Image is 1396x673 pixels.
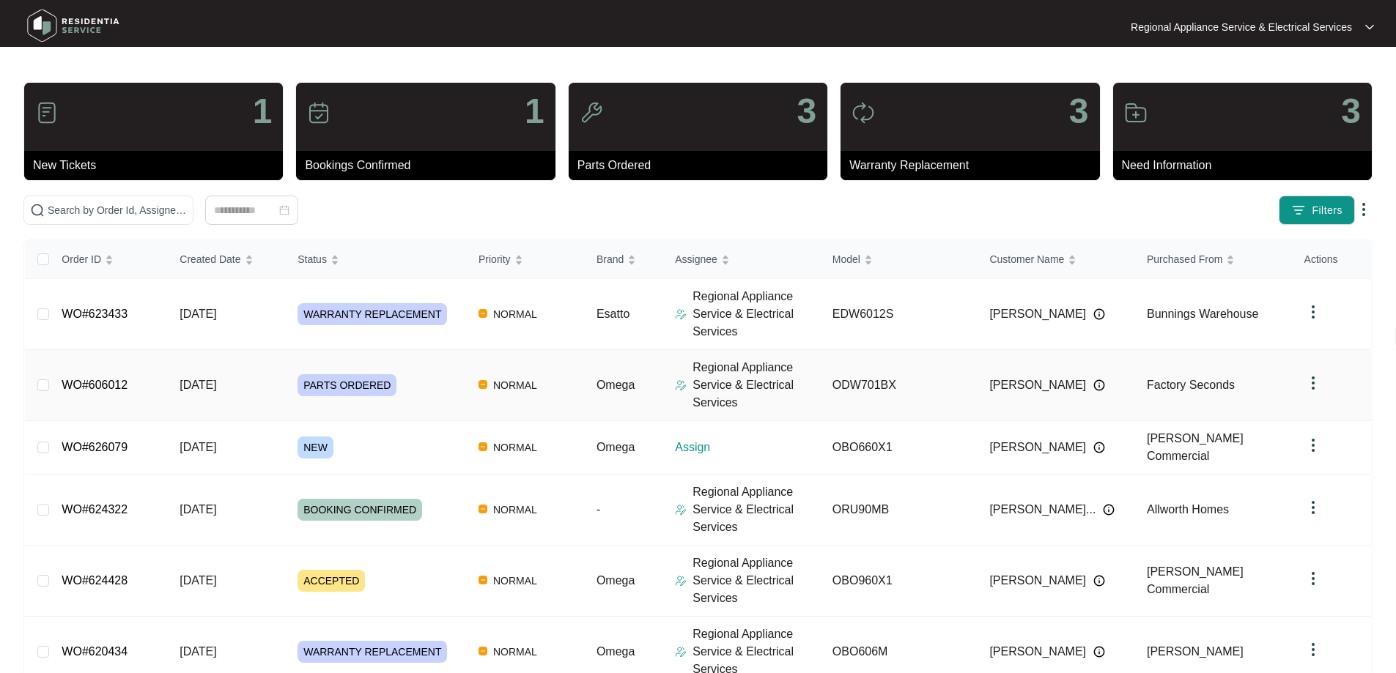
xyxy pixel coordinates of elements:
span: ACCEPTED [298,570,365,592]
img: Vercel Logo [479,309,487,318]
img: search-icon [30,203,45,217]
span: [PERSON_NAME] Commercial [1147,565,1244,595]
span: WARRANTY REPLACEMENT [298,641,447,663]
span: Omega [597,574,635,587]
span: [PERSON_NAME]... [989,501,1096,518]
span: [DATE] [180,503,216,516]
span: NORMAL [487,439,543,456]
img: Info icon [1093,379,1105,391]
p: 3 [1341,94,1361,129]
td: OBO660X1 [821,421,978,475]
td: ORU90MB [821,475,978,546]
img: dropdown arrow [1304,570,1322,587]
span: Bunnings Warehouse [1147,308,1258,320]
img: Vercel Logo [479,576,487,584]
img: Info icon [1093,575,1105,587]
span: Customer Name [989,251,1064,267]
span: Omega [597,645,635,658]
img: Info icon [1093,442,1105,453]
img: icon [307,101,330,124]
img: Assigner Icon [675,646,687,658]
span: Priority [479,251,511,267]
th: Model [821,240,978,279]
span: [PERSON_NAME] [1147,645,1244,658]
input: Search by Order Id, Assignee Name, Customer Name, Brand and Model [48,202,187,218]
span: [DATE] [180,645,216,658]
span: Assignee [675,251,717,267]
p: 3 [797,94,816,129]
img: dropdown arrow [1304,499,1322,516]
p: Warranty Replacement [849,157,1099,174]
td: OBO960X1 [821,546,978,617]
span: [PERSON_NAME] [989,439,1086,456]
span: Status [298,251,327,267]
span: Omega [597,379,635,391]
img: Info icon [1093,308,1105,320]
p: 3 [1069,94,1089,129]
span: PARTS ORDERED [298,374,396,396]
img: Assigner Icon [675,379,687,391]
img: Assigner Icon [675,308,687,320]
span: [PERSON_NAME] [989,376,1086,394]
img: dropdown arrow [1304,374,1322,392]
p: Regional Appliance Service & Electrical Services [693,359,821,412]
img: Vercel Logo [479,380,487,389]
span: NORMAL [487,376,543,394]
img: Vercel Logo [479,505,487,513]
img: dropdown arrow [1355,201,1373,218]
span: [PERSON_NAME] Commercial [1147,432,1244,462]
span: - [597,503,600,516]
a: WO#623433 [62,308,128,320]
p: New Tickets [33,157,283,174]
span: NORMAL [487,572,543,590]
td: ODW701BX [821,350,978,421]
p: Regional Appliance Service & Electrical Services [693,483,821,536]
span: WARRANTY REPLACEMENT [298,303,447,325]
th: Order ID [50,240,168,279]
img: Assigner Icon [675,504,687,516]
span: [DATE] [180,574,216,587]
span: [PERSON_NAME] [989,572,1086,590]
img: Info icon [1093,646,1105,658]
img: residentia service logo [22,4,125,48]
p: Need Information [1122,157,1372,174]
span: Factory Seconds [1147,379,1235,391]
p: 1 [525,94,544,129]
img: Info icon [1103,504,1115,516]
img: filter icon [1291,203,1306,217]
th: Brand [585,240,663,279]
span: NORMAL [487,305,543,323]
img: Vercel Logo [479,647,487,655]
span: [PERSON_NAME] [989,305,1086,323]
img: icon [580,101,603,124]
th: Customer Name [978,240,1135,279]
span: [DATE] [180,441,216,453]
p: 1 [253,94,273,129]
span: Created Date [180,251,240,267]
img: icon [1124,101,1148,124]
th: Assignee [663,240,821,279]
span: Order ID [62,251,101,267]
span: [DATE] [180,308,216,320]
span: Omega [597,441,635,453]
img: dropdown arrow [1304,436,1322,454]
span: NEW [298,436,333,458]
p: Regional Appliance Service & Electrical Services [693,288,821,341]
img: Assigner Icon [675,575,687,587]
span: BOOKING CONFIRMED [298,499,422,521]
a: WO#624322 [62,503,128,516]
span: Model [832,251,860,267]
span: NORMAL [487,643,543,661]
th: Actions [1293,240,1371,279]
th: Priority [467,240,585,279]
p: Parts Ordered [577,157,827,174]
th: Purchased From [1135,240,1293,279]
a: WO#620434 [62,645,128,658]
img: Vercel Logo [479,442,487,451]
p: Regional Appliance Service & Electrical Services [693,554,821,607]
th: Status [286,240,467,279]
button: filter iconFilters [1279,196,1355,225]
span: Allworth Homes [1147,503,1229,516]
span: [PERSON_NAME] [989,643,1086,661]
img: dropdown arrow [1365,23,1374,31]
